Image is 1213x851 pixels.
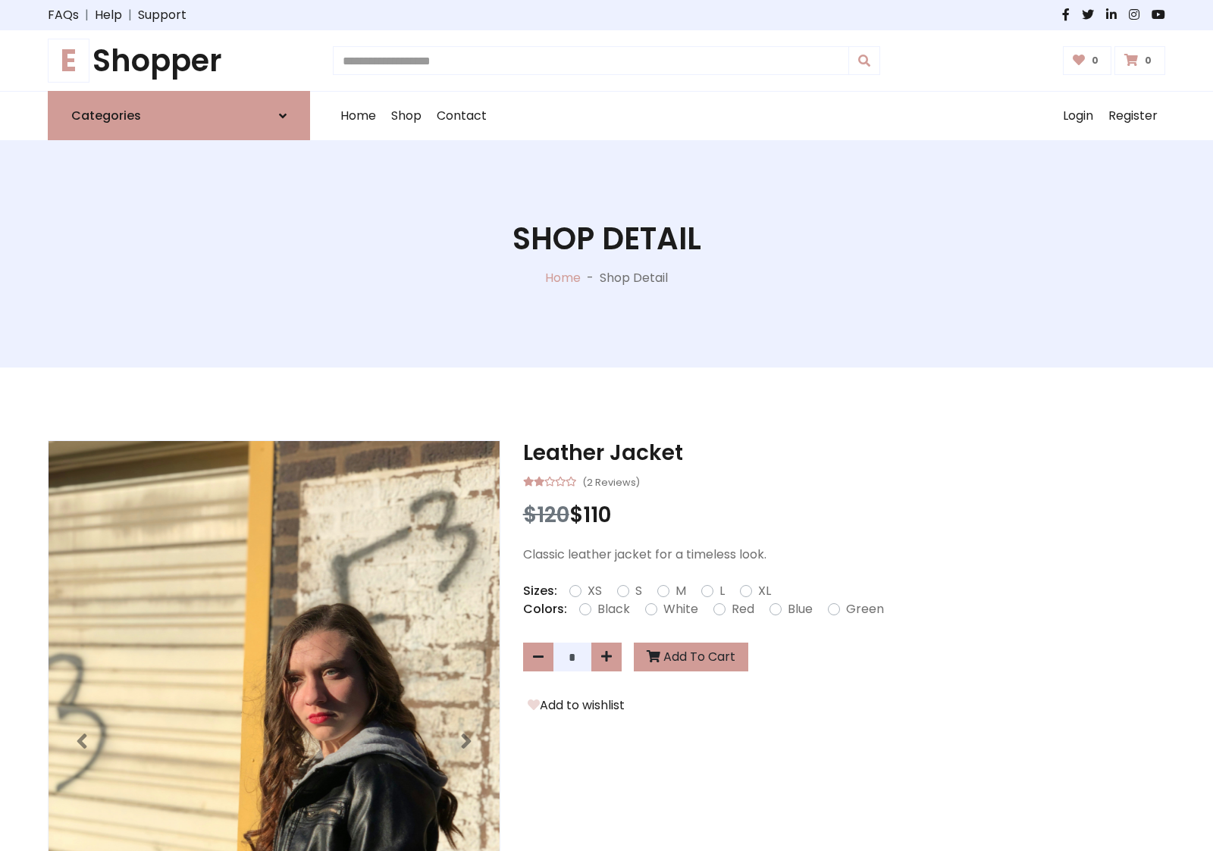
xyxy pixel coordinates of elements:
p: Classic leather jacket for a timeless look. [523,546,1165,564]
a: Shop [384,92,429,140]
a: Home [333,92,384,140]
label: Blue [788,600,813,618]
h1: Shopper [48,42,310,79]
button: Add to wishlist [523,696,629,715]
a: Home [545,269,581,286]
h3: $ [523,502,1165,528]
label: XL [758,582,771,600]
a: Login [1055,92,1101,140]
p: Sizes: [523,582,557,600]
a: FAQs [48,6,79,24]
a: Support [138,6,186,24]
a: Contact [429,92,494,140]
h6: Categories [71,108,141,123]
label: XS [588,582,602,600]
p: Shop Detail [600,269,668,287]
span: 0 [1141,54,1155,67]
label: Green [846,600,884,618]
label: M [675,582,686,600]
label: White [663,600,698,618]
span: $120 [523,500,569,530]
p: Colors: [523,600,567,618]
small: (2 Reviews) [582,472,640,490]
a: Register [1101,92,1165,140]
span: 0 [1088,54,1102,67]
span: E [48,39,89,83]
span: | [79,6,95,24]
span: | [122,6,138,24]
label: S [635,582,642,600]
a: Categories [48,91,310,140]
a: 0 [1114,46,1165,75]
label: Red [732,600,754,618]
a: 0 [1063,46,1112,75]
label: Black [597,600,630,618]
label: L [719,582,725,600]
p: - [581,269,600,287]
h1: Shop Detail [512,221,701,257]
a: Help [95,6,122,24]
span: 110 [583,500,611,530]
button: Add To Cart [634,643,748,671]
h3: Leather Jacket [523,440,1165,466]
a: EShopper [48,42,310,79]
